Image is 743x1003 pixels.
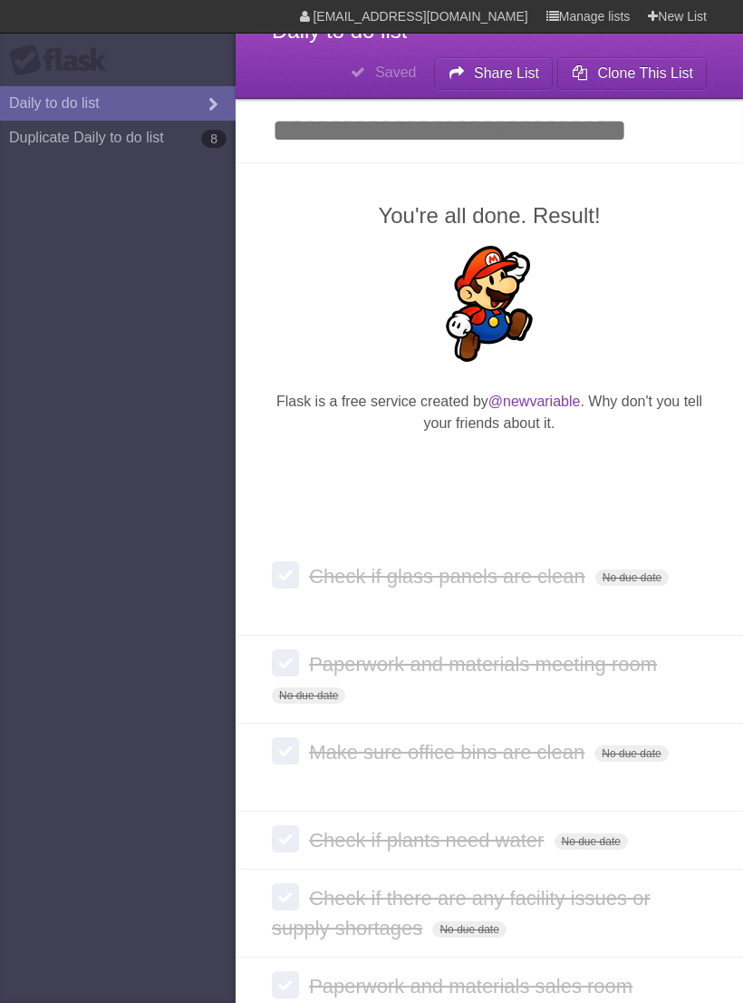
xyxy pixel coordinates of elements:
[457,457,523,482] iframe: X Post Button
[594,745,668,762] span: No due date
[272,687,345,704] span: No due date
[474,65,539,81] b: Share List
[272,883,299,910] label: Done
[272,561,299,589] label: Done
[309,653,661,676] span: Paperwork and materials meeting room
[272,825,299,852] label: Done
[309,741,589,764] span: Make sure office bins are clean
[309,975,637,998] span: Paperwork and materials sales room
[272,391,707,434] p: Flask is a free service created by . Why don't you tell your friends about it.
[272,737,299,764] label: Done
[309,565,590,588] span: Check if glass panels are clean
[272,887,651,940] span: Check if there are any facility issues or supply shortages
[431,246,547,362] img: Super Mario
[272,649,299,677] label: Done
[597,65,693,81] b: Clone This List
[434,57,554,90] button: Share List
[272,200,707,232] h2: You're all done. Result!
[557,57,707,90] button: Clone This List
[375,64,416,80] b: Saved
[432,921,506,938] span: No due date
[488,394,581,409] a: @newvariable
[9,44,118,77] div: Flask
[309,829,548,852] span: Check if plants need water
[595,570,669,586] span: No due date
[201,130,227,148] b: 8
[272,971,299,998] label: Done
[555,833,628,850] span: No due date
